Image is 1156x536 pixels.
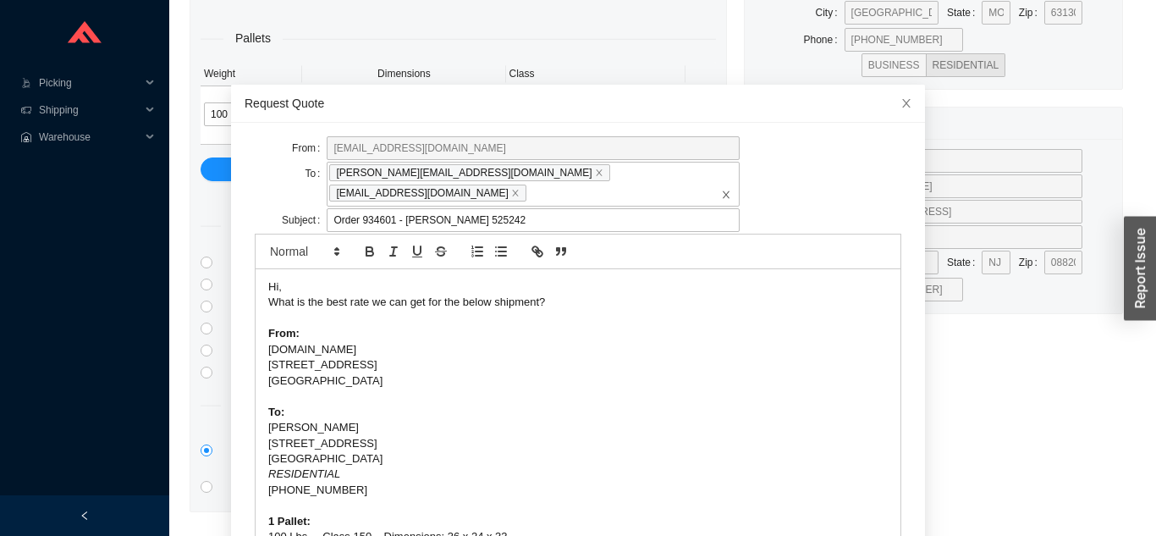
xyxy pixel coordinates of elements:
[302,62,505,86] th: Dimensions
[306,162,328,185] label: To
[268,451,888,467] div: [GEOGRAPHIC_DATA]
[39,124,140,151] span: Warehouse
[39,69,140,97] span: Picking
[221,395,323,415] span: Other Services
[221,216,324,235] span: Direct Services
[268,515,311,528] strong: 1 Pallet:
[595,169,603,177] span: close
[292,136,327,160] label: From
[816,1,845,25] label: City
[268,406,284,418] strong: To:
[268,467,340,480] em: RESIDENTIAL
[721,190,731,200] span: close
[268,357,888,373] div: [STREET_ADDRESS]
[529,184,541,202] input: [PERSON_NAME][EMAIL_ADDRESS][DOMAIN_NAME]close[EMAIL_ADDRESS][DOMAIN_NAME]closeclose
[201,62,302,86] th: Weight
[268,327,300,340] strong: From:
[755,108,1112,139] div: Return Address
[39,97,140,124] span: Shipping
[511,189,520,197] span: close
[268,436,888,451] div: [STREET_ADDRESS]
[330,164,610,181] span: [PERSON_NAME][EMAIL_ADDRESS][DOMAIN_NAME]
[268,373,888,389] div: [GEOGRAPHIC_DATA]
[1019,1,1044,25] label: Zip
[506,62,686,86] th: Class
[268,342,888,357] div: [DOMAIN_NAME]
[868,59,920,71] span: BUSINESS
[888,85,925,122] button: Close
[245,94,911,113] div: Request Quote
[947,251,982,274] label: State
[201,157,716,181] button: Add Pallet
[268,420,888,435] div: [PERSON_NAME]
[282,208,327,232] label: Subject
[80,511,90,521] span: left
[330,185,526,202] span: [EMAIL_ADDRESS][DOMAIN_NAME]
[933,59,999,71] span: RESIDENTIAL
[268,295,888,310] div: What is the best rate we can get for the below shipment?
[268,483,888,498] div: [PHONE_NUMBER]
[900,97,912,109] span: close
[947,1,982,25] label: State
[223,29,283,48] span: Pallets
[804,28,845,52] label: Phone
[1019,251,1044,274] label: Zip
[268,279,888,295] div: Hi,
